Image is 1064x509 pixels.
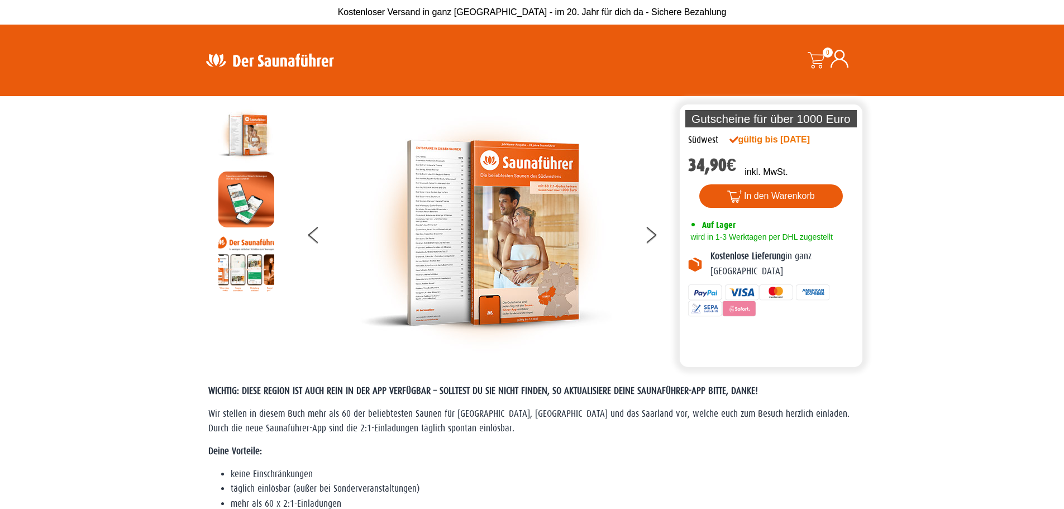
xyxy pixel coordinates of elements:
img: der-saunafuehrer-2025-suedwest [360,107,612,359]
span: 0 [823,47,833,58]
img: der-saunafuehrer-2025-suedwest [218,107,274,163]
img: MOCKUP-iPhone_regional [218,172,274,227]
p: inkl. MwSt. [745,165,788,179]
bdi: 34,90 [688,155,737,175]
span: Kostenloser Versand in ganz [GEOGRAPHIC_DATA] - im 20. Jahr für dich da - Sichere Bezahlung [338,7,727,17]
strong: Deine Vorteile: [208,446,262,456]
div: gültig bis [DATE] [729,133,834,146]
b: Kostenlose Lieferung [710,251,785,261]
li: keine Einschränkungen [231,467,856,482]
div: Südwest [688,133,718,148]
p: Gutscheine für über 1000 Euro [685,110,857,127]
span: Auf Lager [702,220,736,230]
span: Wir stellen in diesem Buch mehr als 60 der beliebtesten Saunen für [GEOGRAPHIC_DATA], [GEOGRAPHIC... [208,408,850,434]
img: Anleitung7tn [218,236,274,292]
p: in ganz [GEOGRAPHIC_DATA] [710,249,855,279]
li: täglich einlösbar (außer bei Sonderveranstaltungen) [231,482,856,496]
span: wird in 1-3 Werktagen per DHL zugestellt [688,232,833,241]
span: WICHTIG: DIESE REGION IST AUCH REIN IN DER APP VERFÜGBAR – SOLLTEST DU SIE NICHT FINDEN, SO AKTUA... [208,386,758,396]
span: € [727,155,737,175]
button: In den Warenkorb [699,184,843,208]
